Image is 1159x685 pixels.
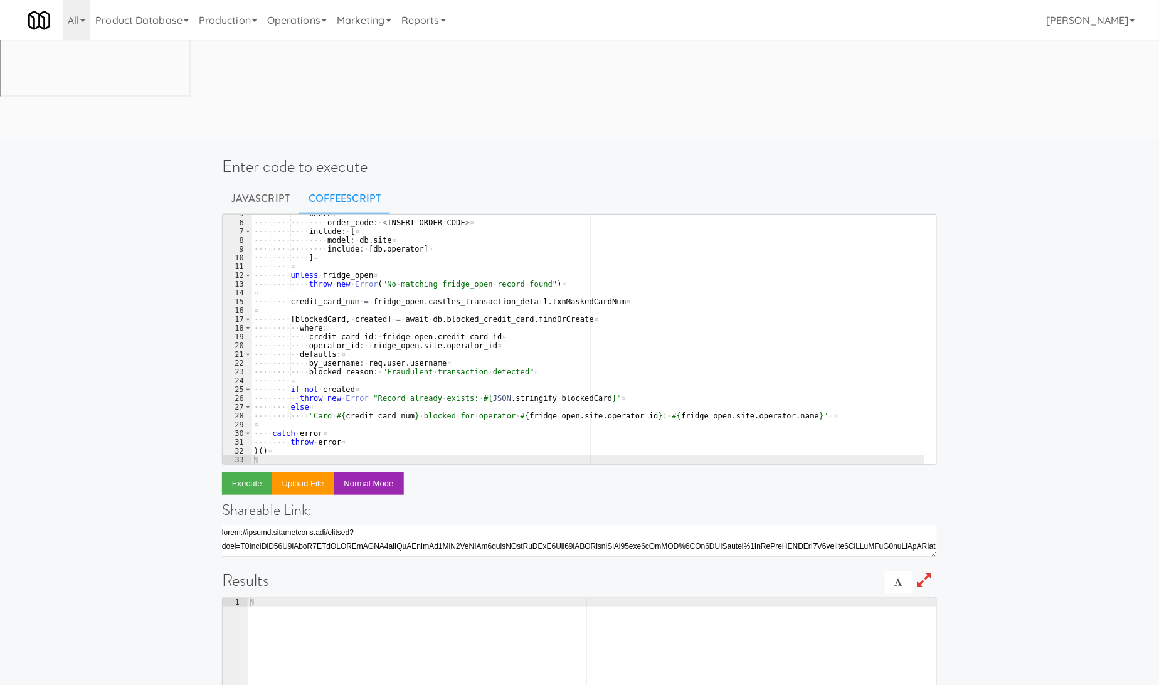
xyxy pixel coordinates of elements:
[223,236,252,245] div: 8
[223,429,252,438] div: 30
[223,385,252,394] div: 25
[223,289,252,297] div: 14
[223,280,252,289] div: 13
[223,245,252,253] div: 9
[223,350,252,359] div: 21
[223,394,252,403] div: 26
[222,502,937,518] h4: Shareable Link:
[223,598,248,607] div: 1
[223,271,252,280] div: 12
[223,297,252,306] div: 15
[223,412,252,420] div: 28
[334,472,404,495] button: Normal Mode
[223,420,252,429] div: 29
[223,359,252,368] div: 22
[223,218,252,227] div: 6
[299,183,390,215] a: CoffeeScript
[223,376,252,385] div: 24
[223,306,252,315] div: 16
[223,341,252,350] div: 20
[223,438,252,447] div: 31
[223,253,252,262] div: 10
[28,9,50,31] img: Micromart
[223,447,252,455] div: 32
[223,315,252,324] div: 17
[222,571,937,590] h1: Results
[223,368,252,376] div: 23
[222,472,272,495] button: Execute
[272,472,334,495] button: Upload file
[223,262,252,271] div: 11
[222,526,937,557] textarea: lorem://ipsumd.sitametcons.adi/elitsed?doei=T0IncIDiD56U9lAboR7ETdOLOREmAGNA4alIQuAEnImAd1MiN2VeN...
[223,332,252,341] div: 19
[223,455,252,464] div: 33
[223,227,252,236] div: 7
[223,324,252,332] div: 18
[222,183,299,215] a: Javascript
[222,157,937,176] h1: Enter code to execute
[223,403,252,412] div: 27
